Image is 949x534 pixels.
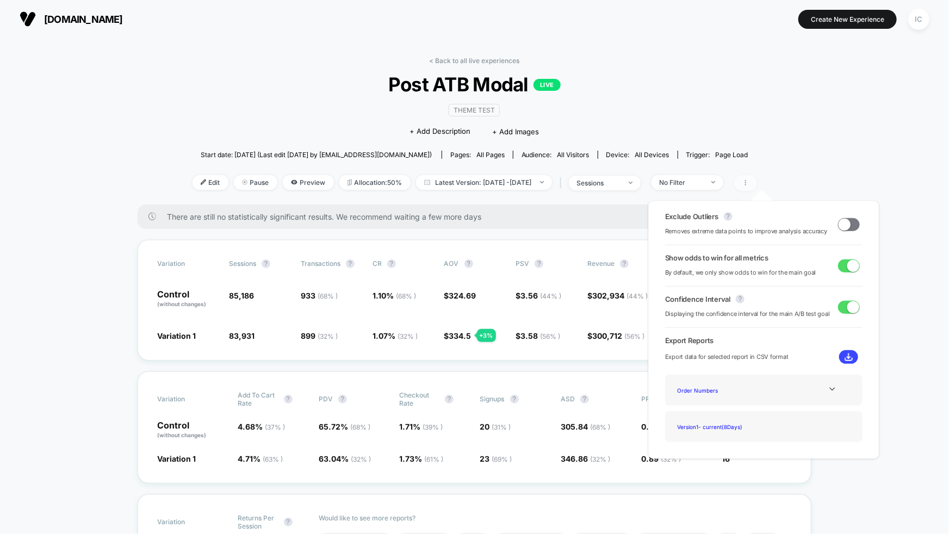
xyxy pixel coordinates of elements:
[592,331,644,340] span: 300,712
[635,151,669,159] span: all devices
[399,391,439,407] span: Checkout Rate
[238,422,286,431] span: 4.68 %
[620,259,629,268] button: ?
[449,291,476,300] span: 324.69
[520,331,560,340] span: 3.58
[598,151,678,159] span: Device:
[284,395,293,403] button: ?
[516,259,529,268] span: PSV
[587,291,648,300] span: $
[157,514,217,530] span: Variation
[348,179,352,185] img: rebalance
[480,422,511,431] span: 20
[444,259,459,268] span: AOV
[387,259,396,268] button: ?
[590,423,610,431] span: ( 68 % )
[157,290,218,308] p: Control
[516,331,560,340] span: $
[540,181,544,183] img: end
[262,259,270,268] button: ?
[201,179,206,185] img: edit
[557,175,569,191] span: |
[20,11,36,27] img: Visually logo
[624,332,644,340] span: ( 56 % )
[423,423,443,431] span: ( 39 % )
[238,514,278,530] span: Returns Per Session
[492,127,539,136] span: + Add Images
[318,332,338,340] span: ( 32 % )
[660,178,703,187] div: No Filter
[238,454,283,463] span: 4.71 %
[736,295,745,303] button: ?
[167,212,790,221] span: There are still no statistically significant results. We recommend waiting a few more days
[193,175,228,190] span: Edit
[724,212,733,221] button: ?
[480,454,512,463] span: 23
[449,331,472,340] span: 334.5
[665,212,718,221] span: Exclude Outliers
[398,332,418,340] span: ( 32 % )
[399,454,443,463] span: 1.73 %
[319,454,371,463] span: 63.04 %
[16,10,126,28] button: [DOMAIN_NAME]
[665,253,768,262] span: Show odds to win for all metrics
[798,10,897,29] button: Create New Experience
[592,291,648,300] span: 302,934
[424,179,430,185] img: calendar
[905,8,933,30] button: IC
[716,151,748,159] span: Page Load
[577,179,621,187] div: sessions
[587,259,615,268] span: Revenue
[284,518,293,526] button: ?
[480,395,505,403] span: Signups
[629,182,632,184] img: end
[157,421,227,439] p: Control
[590,455,610,463] span: ( 32 % )
[520,291,561,300] span: 3.56
[263,455,283,463] span: ( 63 % )
[416,175,552,190] span: Latest Version: [DATE] - [DATE]
[399,422,443,431] span: 1.71 %
[234,175,277,190] span: Pause
[242,179,247,185] img: end
[450,151,505,159] div: Pages:
[534,79,561,91] p: LIVE
[673,383,760,398] div: Order Numbers
[157,454,196,463] span: Variation 1
[338,395,347,403] button: ?
[510,395,519,403] button: ?
[665,352,789,362] span: Export data for selected report in CSV format
[444,331,472,340] span: $
[301,331,338,340] span: 899
[318,292,338,300] span: ( 68 % )
[301,259,340,268] span: Transactions
[373,291,416,300] span: 1.10 %
[665,268,816,278] span: By default, we only show odds to win for the main goal
[845,353,853,361] img: download
[350,423,370,431] span: ( 68 % )
[665,226,827,237] span: Removes extreme data points to improve analysis accuracy
[580,395,589,403] button: ?
[540,332,560,340] span: ( 56 % )
[396,292,416,300] span: ( 68 % )
[301,291,338,300] span: 933
[424,455,443,463] span: ( 61 % )
[346,259,355,268] button: ?
[445,395,454,403] button: ?
[908,9,929,30] div: IC
[477,329,496,342] div: + 3 %
[665,309,830,319] span: Displaying the confidence interval for the main A/B test goal
[516,291,561,300] span: $
[561,422,610,431] span: 305.84
[587,331,644,340] span: $
[557,151,590,159] span: All Visitors
[711,181,715,183] img: end
[229,291,254,300] span: 85,186
[540,292,561,300] span: ( 44 % )
[492,423,511,431] span: ( 31 % )
[561,454,610,463] span: 346.86
[627,292,648,300] span: ( 44 % )
[157,259,217,268] span: Variation
[561,395,575,403] span: ASD
[157,432,206,438] span: (without changes)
